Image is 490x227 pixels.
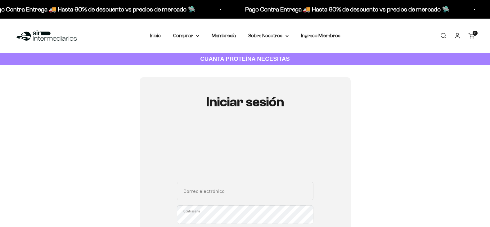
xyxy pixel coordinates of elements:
p: Pago Contra Entrega 🚚 Hasta 60% de descuento vs precios de mercado 🛸 [243,4,447,14]
strong: CUANTA PROTEÍNA NECESITAS [200,56,290,62]
summary: Sobre Nosotros [248,32,289,40]
summary: Comprar [173,32,199,40]
span: 8 [474,32,476,35]
a: Ingreso Miembros [301,33,340,38]
a: Inicio [150,33,161,38]
a: Membresía [212,33,236,38]
h1: Iniciar sesión [177,95,313,109]
iframe: Social Login Buttons [177,128,313,174]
